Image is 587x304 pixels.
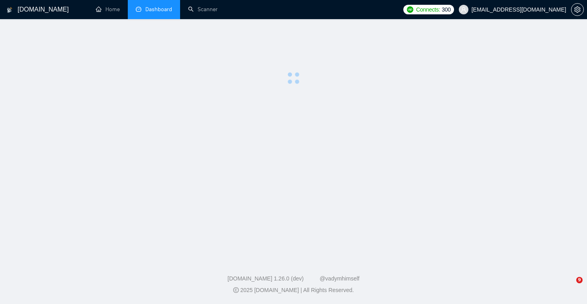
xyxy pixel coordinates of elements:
[461,7,466,12] span: user
[228,275,304,282] a: [DOMAIN_NAME] 1.26.0 (dev)
[188,6,218,13] a: searchScanner
[407,6,413,13] img: upwork-logo.png
[571,3,584,16] button: setting
[136,6,141,12] span: dashboard
[145,6,172,13] span: Dashboard
[571,6,584,13] a: setting
[442,5,450,14] span: 300
[576,277,583,283] span: 9
[560,277,579,296] iframe: Intercom live chat
[7,4,12,16] img: logo
[6,286,581,294] div: 2025 [DOMAIN_NAME] | All Rights Reserved.
[233,287,239,293] span: copyright
[319,275,359,282] a: @vadymhimself
[96,6,120,13] a: homeHome
[416,5,440,14] span: Connects:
